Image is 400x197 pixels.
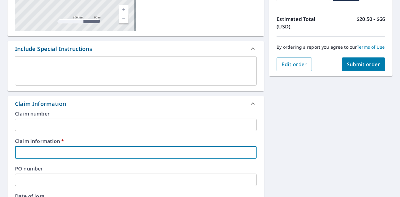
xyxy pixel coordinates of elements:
label: Claim information [15,139,257,144]
button: Edit order [277,57,312,71]
div: Include Special Instructions [7,41,264,56]
button: Submit order [342,57,385,71]
div: Include Special Instructions [15,45,92,53]
p: $20.50 - $66 [357,15,385,30]
a: Terms of Use [357,44,385,50]
label: Claim number [15,111,257,116]
span: Submit order [347,61,380,68]
a: Current Level 17, Zoom In [119,5,128,14]
p: By ordering a report you agree to our [277,44,385,50]
p: Estimated Total (USD): [277,15,331,30]
label: PO number [15,166,257,171]
a: Current Level 17, Zoom Out [119,14,128,23]
div: Claim Information [7,96,264,111]
span: Edit order [282,61,307,68]
div: Claim Information [15,100,66,108]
